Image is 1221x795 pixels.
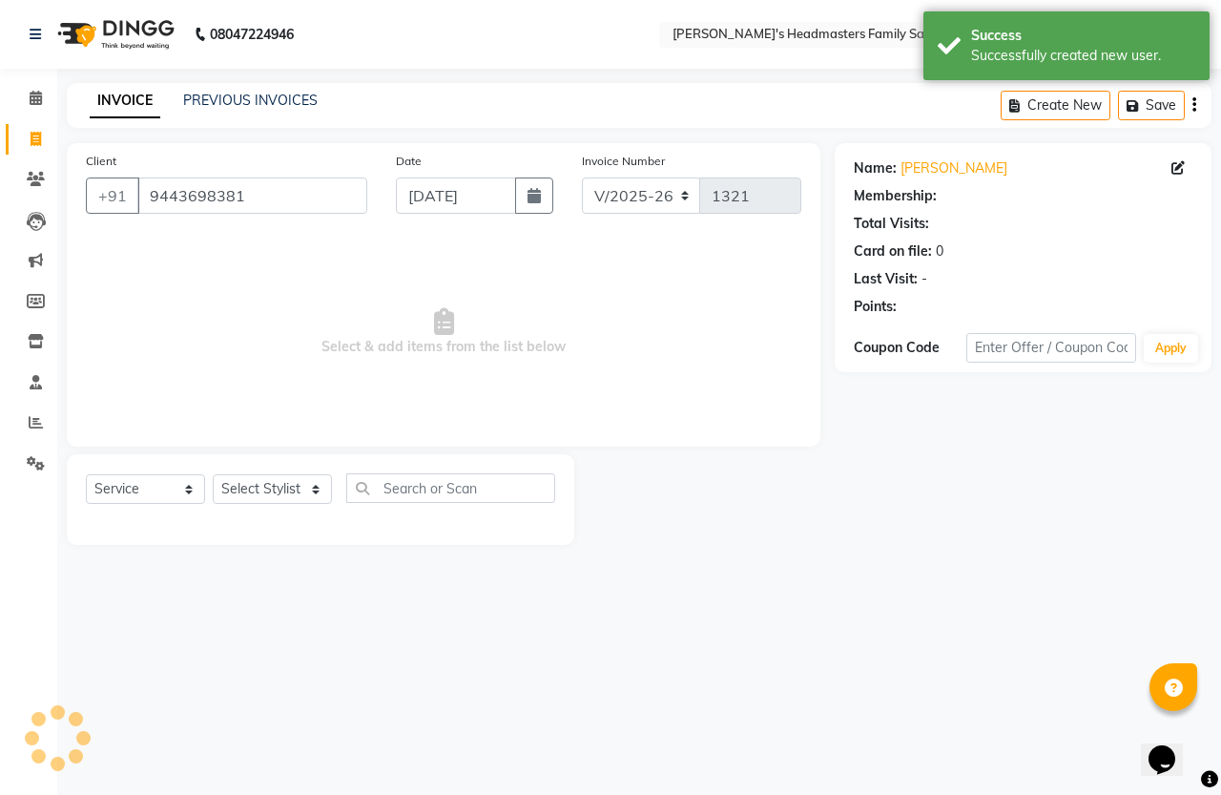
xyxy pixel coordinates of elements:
span: Select & add items from the list below [86,237,801,428]
div: Card on file: [854,241,932,262]
button: Create New [1001,91,1110,120]
div: Membership: [854,186,937,206]
a: [PERSON_NAME] [900,158,1007,178]
input: Search or Scan [346,473,555,503]
b: 08047224946 [210,8,294,61]
div: Last Visit: [854,269,918,289]
div: Name: [854,158,897,178]
div: 0 [936,241,943,262]
iframe: chat widget [1141,719,1202,776]
img: logo [49,8,179,61]
div: Coupon Code [854,338,966,358]
div: Successfully created new user. [971,46,1195,66]
div: Success [971,26,1195,46]
label: Date [396,153,422,170]
a: PREVIOUS INVOICES [183,92,318,109]
div: Total Visits: [854,214,929,234]
div: - [921,269,927,289]
label: Invoice Number [582,153,665,170]
label: Client [86,153,116,170]
button: +91 [86,178,139,214]
input: Search by Name/Mobile/Email/Code [137,178,367,214]
a: INVOICE [90,84,160,118]
button: Save [1118,91,1185,120]
input: Enter Offer / Coupon Code [966,333,1136,363]
div: Points: [854,297,897,317]
button: Apply [1144,334,1198,363]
